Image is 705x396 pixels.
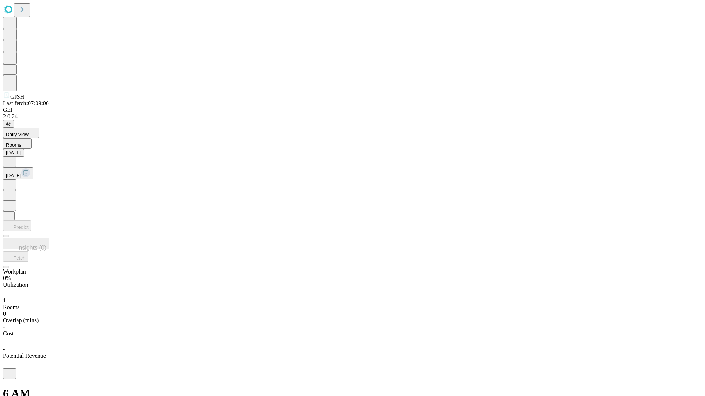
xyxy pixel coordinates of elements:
span: Last fetch: 07:09:06 [3,100,49,106]
span: Daily View [6,132,29,137]
span: - [3,346,5,352]
span: GJSH [10,93,24,100]
button: [DATE] [3,149,24,157]
span: [DATE] [6,173,21,178]
span: Overlap (mins) [3,317,39,323]
span: 0% [3,275,11,281]
span: Workplan [3,268,26,275]
button: Insights (0) [3,238,49,249]
button: Fetch [3,251,28,262]
span: Rooms [6,142,21,148]
span: 1 [3,297,6,304]
span: Potential Revenue [3,353,46,359]
button: Rooms [3,138,32,149]
span: Insights (0) [17,245,46,251]
button: Daily View [3,128,39,138]
span: Cost [3,330,14,337]
div: 2.0.241 [3,113,702,120]
span: - [3,324,5,330]
span: Rooms [3,304,19,310]
span: @ [6,121,11,126]
button: Predict [3,220,31,231]
div: GEI [3,107,702,113]
span: Utilization [3,282,28,288]
button: @ [3,120,14,128]
button: [DATE] [3,167,33,179]
span: 0 [3,311,6,317]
